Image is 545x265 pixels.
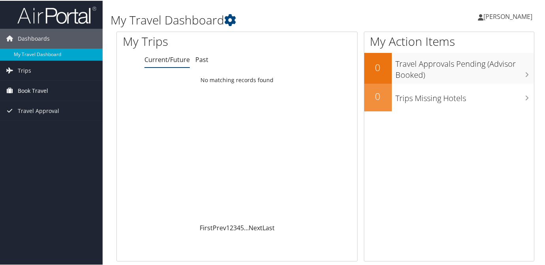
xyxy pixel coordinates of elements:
[18,60,31,80] span: Trips
[110,11,397,28] h1: My Travel Dashboard
[262,223,275,231] a: Last
[364,89,392,102] h2: 0
[249,223,262,231] a: Next
[483,11,532,20] span: [PERSON_NAME]
[123,32,251,49] h1: My Trips
[117,72,357,86] td: No matching records found
[200,223,213,231] a: First
[364,52,534,83] a: 0Travel Approvals Pending (Advisor Booked)
[396,54,534,80] h3: Travel Approvals Pending (Advisor Booked)
[195,55,208,63] a: Past
[18,28,50,48] span: Dashboards
[240,223,244,231] a: 5
[226,223,230,231] a: 1
[18,100,59,120] span: Travel Approval
[144,55,190,63] a: Current/Future
[244,223,249,231] span: …
[364,83,534,111] a: 0Trips Missing Hotels
[237,223,240,231] a: 4
[17,5,96,24] img: airportal-logo.png
[233,223,237,231] a: 3
[18,80,48,100] span: Book Travel
[364,60,392,73] h2: 0
[230,223,233,231] a: 2
[396,88,534,103] h3: Trips Missing Hotels
[213,223,226,231] a: Prev
[364,32,534,49] h1: My Action Items
[478,4,540,28] a: [PERSON_NAME]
